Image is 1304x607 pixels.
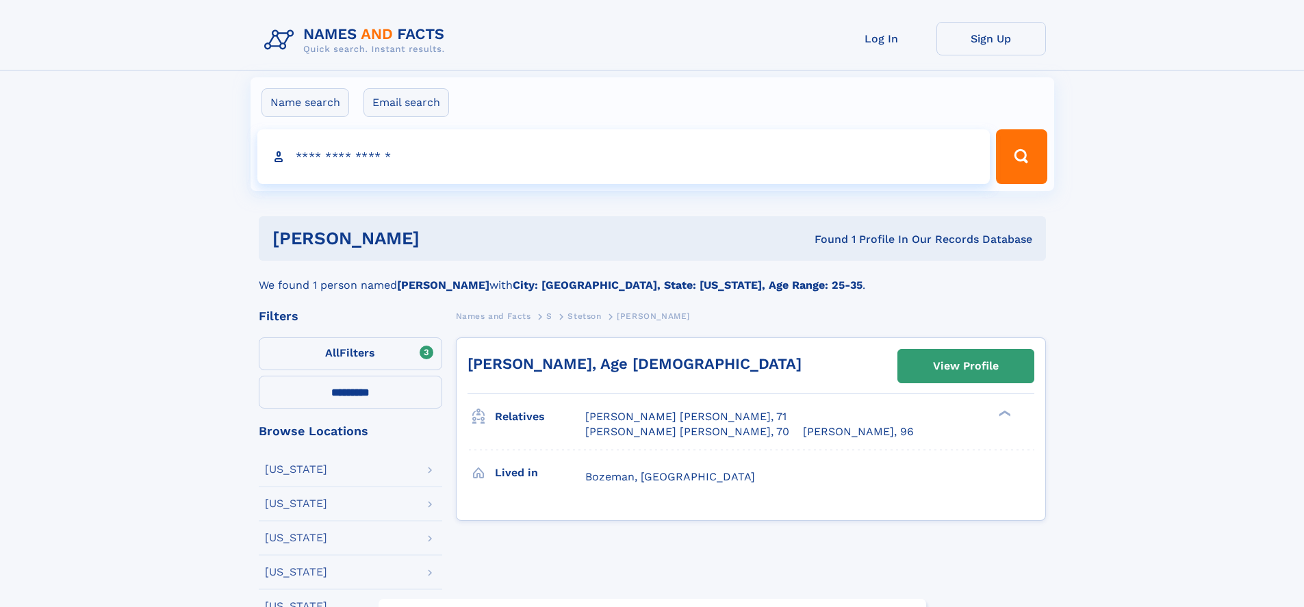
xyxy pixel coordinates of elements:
[259,425,442,437] div: Browse Locations
[257,129,990,184] input: search input
[265,567,327,578] div: [US_STATE]
[585,409,787,424] a: [PERSON_NAME] [PERSON_NAME], 71
[513,279,862,292] b: City: [GEOGRAPHIC_DATA], State: [US_STATE], Age Range: 25-35
[546,311,552,321] span: S
[325,346,340,359] span: All
[617,232,1032,247] div: Found 1 Profile In Our Records Database
[259,310,442,322] div: Filters
[617,311,690,321] span: [PERSON_NAME]
[495,461,585,485] h3: Lived in
[827,22,936,55] a: Log In
[272,230,617,247] h1: [PERSON_NAME]
[803,424,914,439] a: [PERSON_NAME], 96
[567,307,601,324] a: Stetson
[259,261,1046,294] div: We found 1 person named with .
[567,311,601,321] span: Stetson
[456,307,531,324] a: Names and Facts
[265,464,327,475] div: [US_STATE]
[996,129,1047,184] button: Search Button
[259,337,442,370] label: Filters
[936,22,1046,55] a: Sign Up
[397,279,489,292] b: [PERSON_NAME]
[265,532,327,543] div: [US_STATE]
[495,405,585,428] h3: Relatives
[265,498,327,509] div: [US_STATE]
[933,350,999,382] div: View Profile
[363,88,449,117] label: Email search
[546,307,552,324] a: S
[468,355,802,372] a: [PERSON_NAME], Age [DEMOGRAPHIC_DATA]
[898,350,1034,383] a: View Profile
[585,470,755,483] span: Bozeman, [GEOGRAPHIC_DATA]
[259,22,456,59] img: Logo Names and Facts
[261,88,349,117] label: Name search
[585,424,789,439] a: [PERSON_NAME] [PERSON_NAME], 70
[995,409,1012,418] div: ❯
